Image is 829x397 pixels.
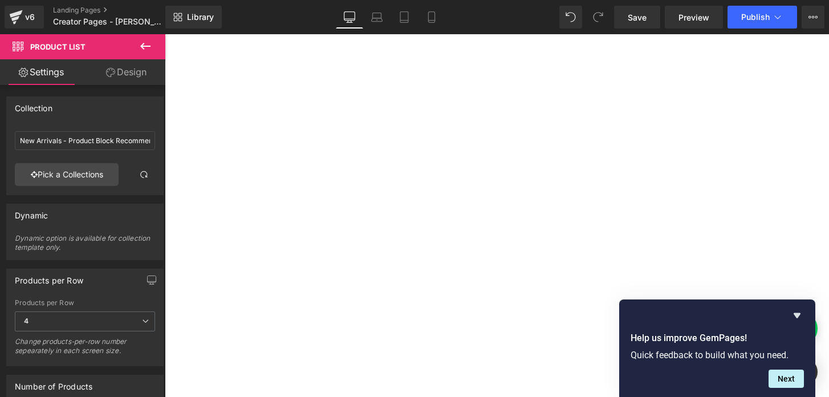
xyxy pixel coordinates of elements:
span: Library [187,12,214,22]
span: Save [628,11,647,23]
a: Tablet [391,6,418,29]
div: Help us improve GemPages! [631,309,804,388]
button: More [802,6,824,29]
a: v6 [5,6,44,29]
b: 4 [24,317,29,325]
div: Products per Row [15,299,155,307]
button: Redo [587,6,609,29]
span: Publish [741,13,770,22]
p: Quick feedback to build what you need. [631,350,804,360]
div: v6 [23,10,37,25]
a: Landing Pages [53,6,184,15]
a: New Library [165,6,222,29]
a: Desktop [336,6,363,29]
div: Number of Products [15,375,92,391]
div: Dynamic [15,204,48,220]
span: Product List [30,42,86,51]
span: Creator Pages - [PERSON_NAME] [53,17,162,26]
h2: Help us improve GemPages! [631,331,804,345]
div: Dynamic option is available for collection template only. [15,234,155,260]
div: Products per Row [15,269,83,285]
button: Publish [728,6,797,29]
div: Change products-per-row number sepearately in each screen size. [15,337,155,363]
a: Preview [665,6,723,29]
div: Collection [15,97,52,113]
a: Mobile [418,6,445,29]
button: Undo [559,6,582,29]
a: Design [85,59,168,85]
span: Preview [678,11,709,23]
a: Laptop [363,6,391,29]
a: Pick a Collections [15,163,119,186]
button: Next question [769,370,804,388]
button: Hide survey [790,309,804,322]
